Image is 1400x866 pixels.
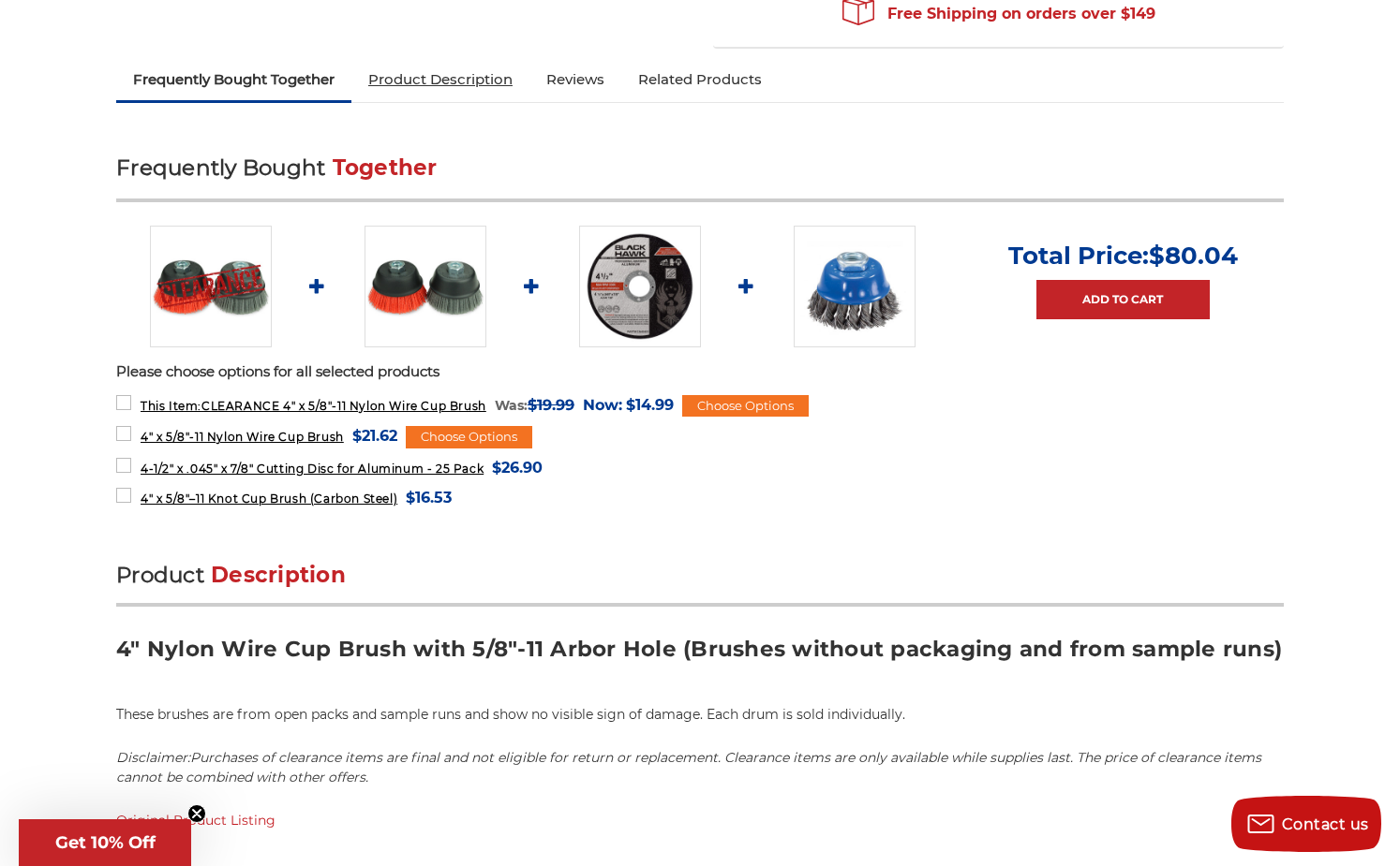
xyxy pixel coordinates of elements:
[583,396,622,414] span: Now:
[1149,241,1238,271] span: $80.04
[141,430,344,444] span: 4" x 5/8"-11 Nylon Wire Cup Brush
[116,749,1261,785] em: Purchases of clearance items are final and not eligible for return or replacement. Clearance item...
[621,59,779,100] a: Related Products
[141,399,201,413] strong: This Item:
[528,396,574,414] span: $19.99
[682,395,809,418] div: Choose Options
[492,455,543,480] span: $26.90
[352,423,397,448] span: $21.62
[529,59,621,100] a: Reviews
[495,392,574,418] div: Was:
[141,492,397,506] span: 4″ x 5/8″–11 Knot Cup Brush (Carbon Steel)
[55,832,156,853] span: Get 10% Off
[116,635,1284,677] h2: 4" Nylon Wire Cup Brush with 5/8"-11 Arbor Hole (Brushes without packaging and from sample runs)
[333,154,438,181] span: Together
[406,426,532,448] div: Choose Options
[1282,815,1369,833] span: Contact us
[1231,796,1381,852] button: Contact us
[1036,280,1210,319] a: Add to Cart
[141,462,484,476] span: 4-1/2" x .045" x 7/8" Cutting Disc for Aluminum - 25 Pack
[116,705,1284,725] p: These brushes are from open packs and sample runs and show no visible sign of damage. Each drum i...
[150,226,272,347] img: CLEARANCE 4" x 5/8"-11 Nylon Wire Cup Brush
[116,562,204,588] span: Product
[406,485,452,510] span: $16.53
[116,812,276,829] a: Original Product Listing
[626,392,674,418] span: $14.99
[141,399,486,413] span: CLEARANCE 4" x 5/8"-11 Nylon Wire Cup Brush
[116,154,325,181] span: Frequently Bought
[351,59,529,100] a: Product Description
[187,804,206,823] button: Close teaser
[1008,241,1238,271] p: Total Price:
[116,749,1261,785] em: Disclaimer:
[116,361,1284,383] p: Please choose options for all selected products
[116,59,351,100] a: Frequently Bought Together
[19,819,191,866] div: Get 10% OffClose teaser
[211,562,346,588] span: Description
